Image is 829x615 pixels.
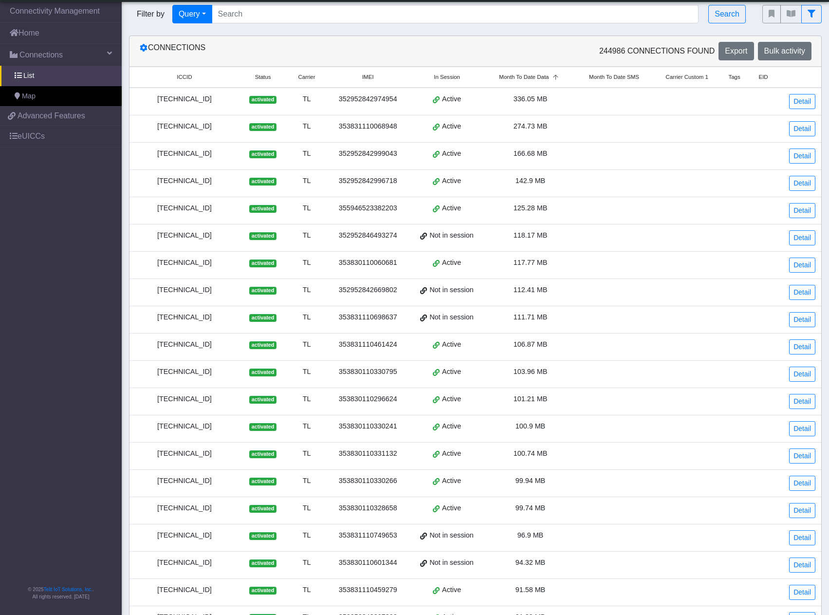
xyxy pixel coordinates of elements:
span: activated [249,314,276,322]
span: Active [442,503,461,514]
a: Detail [789,530,815,545]
a: Detail [789,149,815,164]
div: 352952842999043 [333,149,403,159]
div: 352952842996718 [333,176,403,186]
span: 101.21 MB [514,395,548,403]
div: [TECHNICAL_ID] [135,176,234,186]
div: TL [292,367,321,377]
div: 353830110060681 [333,258,403,268]
div: [TECHNICAL_ID] [135,121,234,132]
a: Detail [789,285,815,300]
div: 353831110749653 [333,530,403,541]
div: TL [292,394,321,405]
span: 117.77 MB [514,259,548,266]
a: Detail [789,421,815,436]
div: 353830110330795 [333,367,403,377]
span: Tags [728,73,740,81]
span: 125.28 MB [514,204,548,212]
span: activated [249,341,276,349]
div: Connections [132,42,476,60]
div: 353830110296624 [333,394,403,405]
div: TL [292,530,321,541]
a: Detail [789,476,815,491]
span: activated [249,532,276,540]
span: Bulk activity [764,47,805,55]
div: TL [292,230,321,241]
div: TL [292,149,321,159]
a: Detail [789,448,815,464]
div: 353830110330241 [333,421,403,432]
span: activated [249,260,276,267]
span: activated [249,96,276,104]
a: Detail [789,312,815,327]
div: [TECHNICAL_ID] [135,585,234,596]
div: TL [292,503,321,514]
span: 99.74 MB [516,504,546,512]
span: activated [249,287,276,295]
div: [TECHNICAL_ID] [135,421,234,432]
a: Detail [789,176,815,191]
a: Detail [789,258,815,273]
span: Active [442,421,461,432]
span: Active [442,258,461,268]
span: activated [249,232,276,240]
span: Connections [19,49,63,61]
span: Active [442,121,461,132]
span: Carrier [298,73,315,81]
span: activated [249,450,276,458]
div: TL [292,558,321,568]
span: activated [249,205,276,213]
div: [TECHNICAL_ID] [135,94,234,105]
div: [TECHNICAL_ID] [135,530,234,541]
div: [TECHNICAL_ID] [135,503,234,514]
span: 100.74 MB [514,449,548,457]
span: 112.41 MB [514,286,548,294]
div: TL [292,258,321,268]
a: Telit IoT Solutions, Inc. [44,587,92,592]
span: Filter by [129,8,172,20]
span: Advanced Features [18,110,85,122]
span: Export [725,47,747,55]
span: Active [442,176,461,186]
div: 353831110068948 [333,121,403,132]
div: [TECHNICAL_ID] [135,558,234,568]
a: Detail [789,394,815,409]
div: TL [292,476,321,486]
a: Detail [789,503,815,518]
div: TL [292,448,321,459]
span: activated [249,123,276,131]
a: Detail [789,339,815,354]
div: TL [292,94,321,105]
div: 353830110601344 [333,558,403,568]
span: Not in session [429,285,473,296]
div: 353830110328658 [333,503,403,514]
div: [TECHNICAL_ID] [135,312,234,323]
span: 99.94 MB [516,477,546,485]
span: 244986 Connections found [599,45,715,57]
div: TL [292,176,321,186]
div: [TECHNICAL_ID] [135,230,234,241]
div: [TECHNICAL_ID] [135,394,234,405]
div: [TECHNICAL_ID] [135,448,234,459]
div: TL [292,585,321,596]
span: 106.87 MB [514,340,548,348]
div: [TECHNICAL_ID] [135,149,234,159]
a: Detail [789,203,815,218]
span: 166.68 MB [514,149,548,157]
div: [TECHNICAL_ID] [135,476,234,486]
div: TL [292,312,321,323]
span: activated [249,559,276,567]
button: Export [718,42,754,60]
span: Map [22,91,36,102]
span: Month To Date SMS [589,73,639,81]
span: Active [442,585,461,596]
span: Active [442,339,461,350]
div: 352952842974954 [333,94,403,105]
span: 96.9 MB [517,531,544,539]
span: 91.58 MB [516,586,546,594]
span: 118.17 MB [514,231,548,239]
div: 355946523382203 [333,203,403,214]
div: [TECHNICAL_ID] [135,203,234,214]
a: Detail [789,558,815,573]
span: Active [442,476,461,486]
